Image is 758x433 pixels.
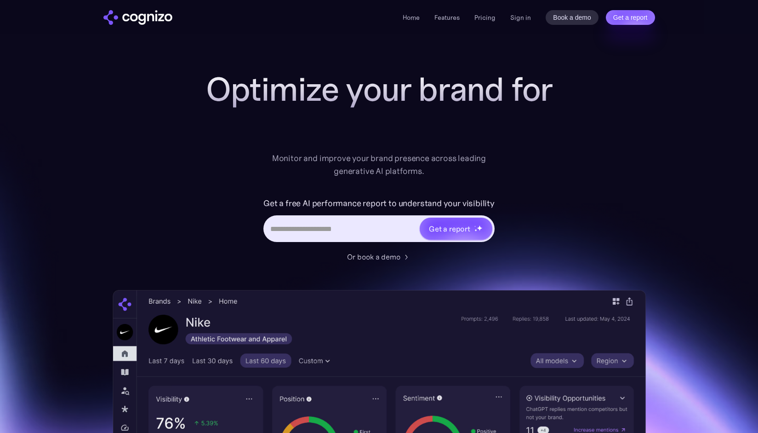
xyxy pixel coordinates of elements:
label: Get a free AI performance report to understand your visibility [263,196,495,211]
a: Pricing [474,13,496,22]
a: Book a demo [546,10,598,25]
h1: Optimize your brand for [195,71,563,108]
a: Home [403,13,420,22]
a: Get a report [606,10,655,25]
a: Sign in [510,12,531,23]
div: Monitor and improve your brand presence across leading generative AI platforms. [266,152,492,178]
a: Or book a demo [347,251,411,262]
img: star [474,225,476,227]
div: Or book a demo [347,251,400,262]
form: Hero URL Input Form [263,196,495,247]
img: star [477,225,483,231]
img: star [474,229,478,232]
a: Get a reportstarstarstar [419,217,493,241]
img: cognizo logo [103,10,172,25]
a: Features [434,13,460,22]
a: home [103,10,172,25]
div: Get a report [429,223,470,234]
